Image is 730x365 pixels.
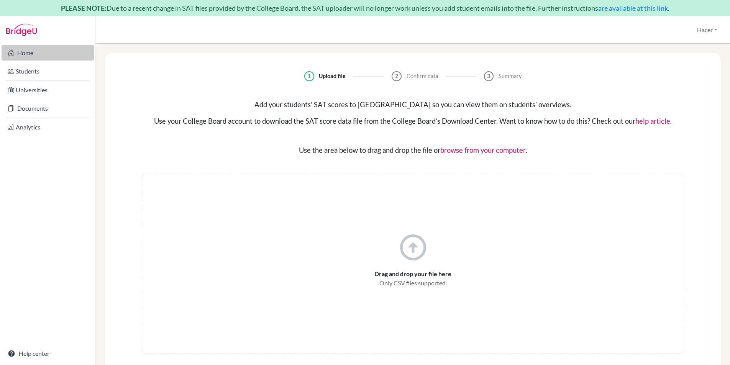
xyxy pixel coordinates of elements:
[2,82,94,98] a: Universities
[694,23,721,37] button: Hacer
[2,346,94,361] a: Help center
[142,145,684,156] div: Use the area below to drag and drop the file or .
[6,24,37,36] img: Bridge-U
[142,100,684,110] div: Add your students’ SAT scores to [GEOGRAPHIC_DATA] so you can view them on students’ overviews.
[374,269,451,278] span: Drag and drop your file here
[407,72,438,80] div: Confirm data
[2,119,94,135] a: Analytics
[2,101,94,116] a: Documents
[304,71,314,81] div: 1
[397,232,429,263] i: arrow_circle_up
[499,72,522,80] div: Summary
[635,117,670,125] a: help article
[142,116,684,127] div: Use your College Board account to download the SAT score data file from the College Board’s Downl...
[2,64,94,79] a: Students
[440,146,526,154] a: browse from your computer
[392,71,402,81] div: 2
[379,278,447,288] span: Only CSV files supported.
[2,45,94,61] a: Home
[484,71,494,81] div: 3
[319,72,346,80] div: Upload file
